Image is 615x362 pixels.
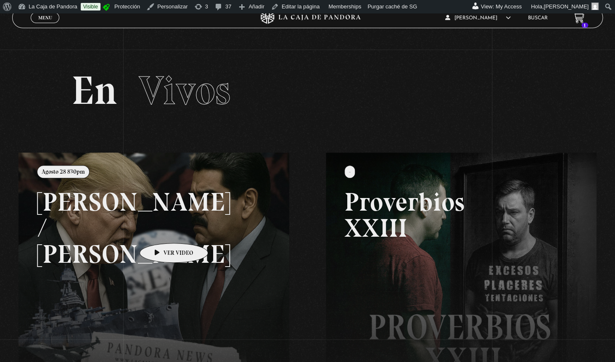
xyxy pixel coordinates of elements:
[544,3,589,10] span: [PERSON_NAME]
[528,16,548,21] a: Buscar
[38,15,52,20] span: Menu
[581,23,588,28] span: 1
[81,3,100,11] a: Visible
[139,66,230,114] span: Vivos
[445,16,510,21] span: [PERSON_NAME]
[71,71,544,111] h2: En
[573,12,584,24] a: 1
[35,22,55,28] span: Cerrar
